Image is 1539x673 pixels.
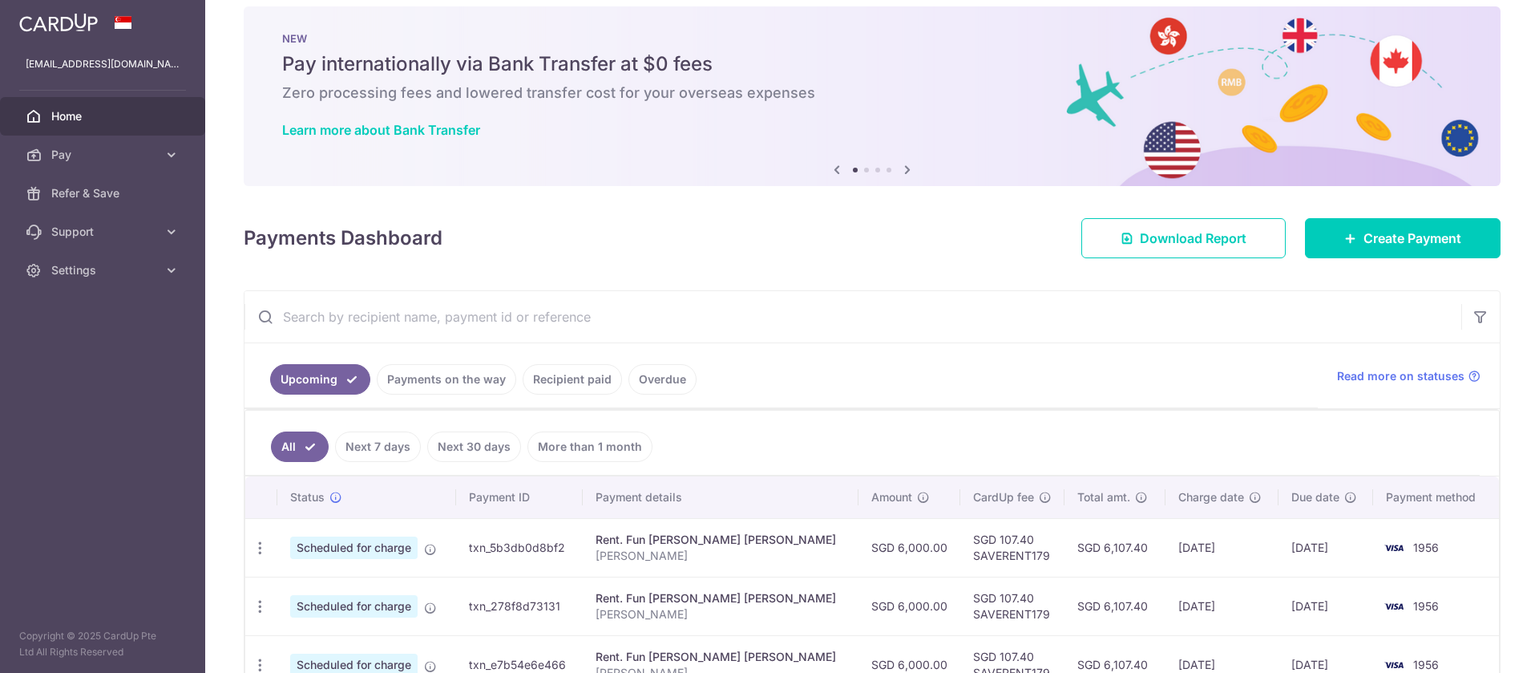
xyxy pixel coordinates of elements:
span: Support [51,224,157,240]
a: More than 1 month [527,432,652,462]
span: Read more on statuses [1337,368,1464,384]
a: Create Payment [1305,218,1501,258]
span: Settings [51,262,157,278]
span: Amount [871,489,912,505]
span: Charge date [1178,489,1244,505]
span: Scheduled for charge [290,595,418,618]
img: Bank transfer banner [244,6,1501,186]
td: SGD 6,107.40 [1064,518,1165,577]
a: Next 30 days [427,432,521,462]
span: Create Payment [1363,229,1461,248]
th: Payment ID [456,476,583,518]
span: CardUp fee [973,489,1034,505]
span: 1956 [1413,541,1439,554]
a: All [271,432,329,462]
td: SGD 6,000.00 [858,577,960,635]
h6: Zero processing fees and lowered transfer cost for your overseas expenses [282,83,1462,103]
h4: Payments Dashboard [244,224,442,253]
div: Rent. Fun [PERSON_NAME] [PERSON_NAME] [596,649,846,665]
span: Home [51,108,157,124]
a: Payments on the way [377,364,516,395]
p: [EMAIL_ADDRESS][DOMAIN_NAME] [26,56,180,72]
span: Status [290,489,325,505]
td: [DATE] [1165,518,1278,577]
span: Due date [1291,489,1339,505]
p: [PERSON_NAME] [596,548,846,564]
span: 1956 [1413,599,1439,613]
img: CardUp [19,13,98,32]
div: Rent. Fun [PERSON_NAME] [PERSON_NAME] [596,532,846,548]
input: Search by recipient name, payment id or reference [244,291,1461,343]
td: [DATE] [1278,577,1373,635]
span: Download Report [1140,229,1246,248]
a: Download Report [1081,218,1286,258]
span: Pay [51,147,157,163]
span: Total amt. [1077,489,1130,505]
a: Upcoming [270,364,370,395]
th: Payment method [1373,476,1499,518]
img: Bank Card [1378,538,1410,557]
td: SGD 107.40 SAVERENT179 [960,518,1064,577]
td: SGD 6,107.40 [1064,577,1165,635]
a: Read more on statuses [1337,368,1480,384]
span: 1956 [1413,658,1439,671]
span: Refer & Save [51,185,157,201]
div: Rent. Fun [PERSON_NAME] [PERSON_NAME] [596,590,846,606]
a: Next 7 days [335,432,421,462]
p: NEW [282,32,1462,45]
td: txn_278f8d73131 [456,577,583,635]
a: Recipient paid [523,364,622,395]
td: SGD 107.40 SAVERENT179 [960,577,1064,635]
th: Payment details [583,476,858,518]
p: [PERSON_NAME] [596,606,846,622]
h5: Pay internationally via Bank Transfer at $0 fees [282,51,1462,77]
span: Scheduled for charge [290,537,418,559]
a: Overdue [628,364,697,395]
td: SGD 6,000.00 [858,518,960,577]
img: Bank Card [1378,597,1410,616]
a: Learn more about Bank Transfer [282,122,480,138]
td: txn_5b3db0d8bf2 [456,518,583,577]
td: [DATE] [1165,577,1278,635]
td: [DATE] [1278,518,1373,577]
